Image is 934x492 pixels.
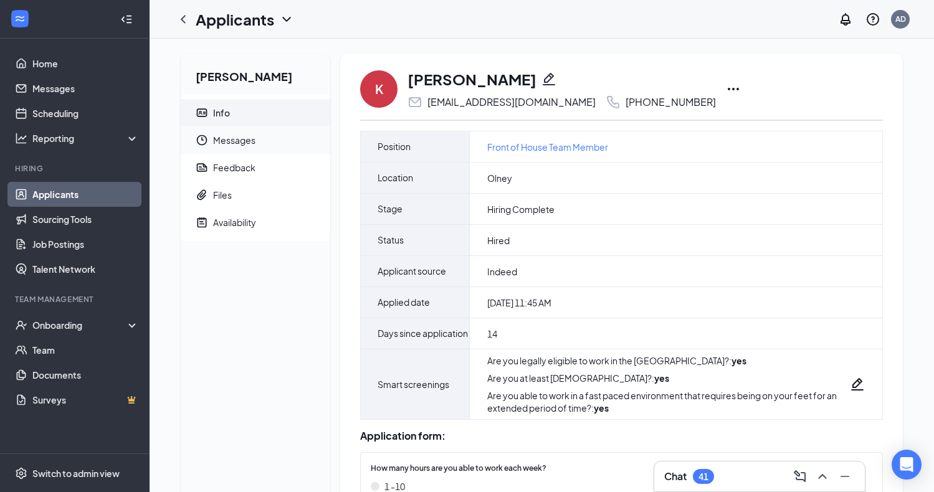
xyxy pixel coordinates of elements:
strong: yes [731,355,746,366]
a: Job Postings [32,232,139,257]
div: [PHONE_NUMBER] [626,96,716,108]
span: Stage [378,194,403,224]
strong: yes [594,402,609,414]
div: Reporting [32,132,140,144]
svg: WorkstreamLogo [14,12,26,25]
svg: Pencil [850,377,865,392]
div: Files [213,189,232,201]
svg: ComposeMessage [793,469,808,484]
span: Position [378,131,411,162]
svg: Settings [15,467,27,480]
span: Applicant source [378,256,446,286]
span: Applied date [378,287,430,318]
div: K [375,80,383,98]
div: Are you able to work in a fast paced environment that requires being on your feet for an extended... [487,389,850,414]
span: [DATE] 11:45 AM [487,296,551,309]
a: Home [32,51,139,76]
button: Minimize [835,466,855,486]
span: Messages [213,126,320,154]
svg: Notifications [838,12,853,27]
a: Messages [32,76,139,101]
span: Smart screenings [378,369,449,400]
svg: Clock [196,134,208,146]
a: ContactCardInfo [181,99,330,126]
a: ReportFeedback [181,154,330,181]
svg: UserCheck [15,319,27,331]
span: 14 [487,328,497,340]
div: [EMAIL_ADDRESS][DOMAIN_NAME] [427,96,596,108]
h3: Chat [664,470,687,483]
span: Hiring Complete [487,203,555,215]
div: Onboarding [32,319,128,331]
div: Open Intercom Messenger [892,450,922,480]
a: Front of House Team Member [487,140,608,154]
div: Application form: [360,430,883,442]
h1: [PERSON_NAME] [407,69,536,90]
svg: Minimize [837,469,852,484]
svg: Paperclip [196,189,208,201]
svg: Phone [606,95,621,110]
button: ChevronUp [812,466,832,486]
span: Olney [487,172,512,184]
div: Are you legally eligible to work in the [GEOGRAPHIC_DATA]? : [487,354,850,367]
svg: Pencil [541,72,556,87]
span: Hired [487,234,510,247]
div: Team Management [15,294,136,305]
svg: ChevronDown [279,12,294,27]
div: Feedback [213,161,255,174]
svg: NoteActive [196,216,208,229]
svg: QuestionInfo [865,12,880,27]
a: NoteActiveAvailability [181,209,330,236]
div: Hiring [15,163,136,174]
svg: ContactCard [196,106,208,119]
svg: Ellipses [726,82,741,97]
h1: Applicants [196,9,274,30]
a: Talent Network [32,257,139,281]
svg: ChevronLeft [176,12,191,27]
a: Applicants [32,182,139,207]
svg: Email [407,95,422,110]
span: How many hours are you able to work each week? [371,463,546,475]
span: Location [378,163,413,193]
div: Are you at least [DEMOGRAPHIC_DATA]? : [487,372,850,384]
strong: yes [654,372,669,384]
a: Documents [32,362,139,387]
div: 41 [698,471,708,482]
span: Days since application [378,318,468,349]
div: Switch to admin view [32,467,120,480]
a: Sourcing Tools [32,207,139,232]
a: ClockMessages [181,126,330,154]
div: Availability [213,216,256,229]
svg: ChevronUp [815,469,830,484]
a: PaperclipFiles [181,181,330,209]
svg: Analysis [15,132,27,144]
a: Team [32,338,139,362]
a: SurveysCrown [32,387,139,412]
h2: [PERSON_NAME] [181,54,330,94]
svg: Report [196,161,208,174]
div: Info [213,106,230,119]
span: Status [378,225,404,255]
span: Indeed [487,265,517,278]
svg: Collapse [120,13,133,26]
a: Scheduling [32,101,139,126]
button: ComposeMessage [790,466,810,486]
div: AD [895,14,906,24]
